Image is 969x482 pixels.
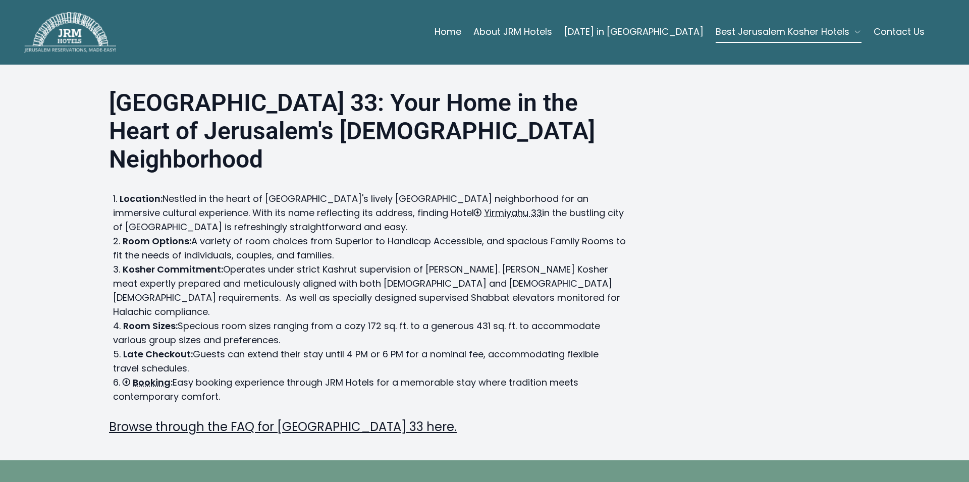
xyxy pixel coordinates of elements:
[716,22,862,42] button: Best Jerusalem Kosher Hotels
[123,319,178,332] strong: Room Sizes:
[113,319,626,347] li: Specious room sizes ranging from a cozy 172 sq. ft. to a generous 431 sq. ft. to accommodate vari...
[564,22,704,42] a: [DATE] in [GEOGRAPHIC_DATA]
[109,418,457,435] a: Browse through the FAQ for [GEOGRAPHIC_DATA] 33 here.
[473,22,552,42] a: About JRM Hotels
[120,192,163,205] strong: Location:
[484,206,542,219] span: Yirmiyahu 33
[113,376,626,404] li: Easy booking experience through JRM Hotels for a memorable stay where tradition meets contemporar...
[113,262,626,319] li: Operates under strict Kashrut supervision of [PERSON_NAME]. [PERSON_NAME] Kosher meat expertly pr...
[123,376,171,389] a: Booking
[24,12,116,52] img: JRM Hotels
[113,192,626,234] li: Nestled in the heart of [GEOGRAPHIC_DATA]'s lively [GEOGRAPHIC_DATA] neighborhood for an immersiv...
[113,234,626,262] li: A variety of room choices from Superior to Handicap Accessible, and spacious Family Rooms to fit ...
[123,235,191,247] strong: Room Options:
[435,22,461,42] a: Home
[474,206,542,219] a: Yirmiyahu 33
[874,22,925,42] a: Contact Us
[123,348,193,360] strong: Late Checkout:
[123,376,173,389] strong: :
[123,263,223,276] strong: Kosher Commitment:
[113,347,626,376] li: Guests can extend their stay until 4 PM or 6 PM for a nominal fee, accommodating flexible travel ...
[109,88,595,174] strong: [GEOGRAPHIC_DATA] 33: Your Home in the Heart of Jerusalem's [DEMOGRAPHIC_DATA] Neighborhood
[133,376,171,389] span: Booking
[716,25,849,39] span: Best Jerusalem Kosher Hotels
